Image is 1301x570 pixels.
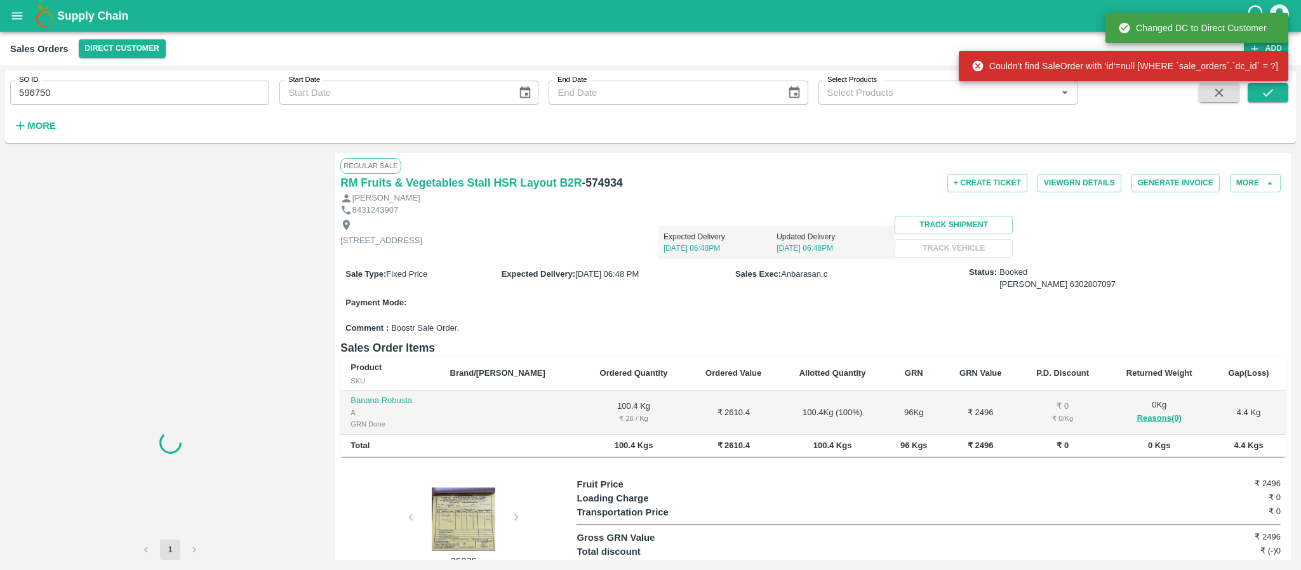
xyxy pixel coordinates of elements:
[288,75,320,85] label: Start Date
[615,441,653,450] b: 100.4 Kgs
[350,395,429,407] p: Banana Robusta
[345,269,386,279] label: Sale Type :
[391,322,459,335] span: Boostr Sale Order.
[10,81,269,105] input: Enter SO ID
[905,368,923,378] b: GRN
[687,391,780,435] td: ₹ 2610.4
[1163,545,1281,557] h6: ₹ (-)0
[1163,505,1281,518] h6: ₹ 0
[664,242,777,254] p: [DATE] 06:48PM
[827,75,877,85] label: Select Products
[32,3,57,29] img: logo
[1037,174,1121,192] button: ViewGRN Details
[947,174,1027,192] button: + Create Ticket
[735,269,781,279] label: Sales Exec :
[781,269,827,279] span: Anbarasan.c
[1163,531,1281,543] h6: ₹ 2496
[1117,411,1201,426] button: Reasons(0)
[549,81,777,105] input: End Date
[664,231,777,242] p: Expected Delivery
[968,441,994,450] b: ₹ 2496
[513,81,537,105] button: Choose date
[943,391,1018,435] td: ₹ 2496
[10,41,69,57] div: Sales Orders
[822,84,1053,101] input: Select Products
[1246,4,1268,27] div: customer-support
[577,491,752,505] p: Loading Charge
[790,407,875,419] div: 100.4 Kg ( 100 %)
[1230,174,1281,192] button: More
[582,174,622,192] h6: - 574934
[590,413,677,424] div: ₹ 26 / Kg
[895,407,933,419] div: 96 Kg
[969,267,997,279] label: Status:
[717,441,750,450] b: ₹ 2610.4
[1057,441,1069,450] b: ₹ 0
[895,216,1013,234] button: Track Shipment
[580,391,688,435] td: 100.4 Kg
[340,174,582,192] a: RM Fruits & Vegetables Stall HSR Layout B2R
[10,115,59,136] button: More
[350,375,429,387] div: SKU
[557,75,587,85] label: End Date
[959,368,1001,378] b: GRN Value
[502,269,575,279] label: Expected Delivery :
[79,39,166,58] button: Select DC
[1057,84,1073,101] button: Open
[57,7,1246,25] a: Supply Chain
[1268,3,1291,29] div: account of current user
[1148,441,1170,450] b: 0 Kgs
[3,1,32,30] button: open drawer
[777,242,890,254] p: [DATE] 06:48PM
[352,204,398,216] p: 8431243907
[352,192,420,204] p: [PERSON_NAME]
[340,339,1286,357] h6: Sales Order Items
[416,554,511,568] p: 35275
[1163,491,1281,504] h6: ₹ 0
[350,441,370,450] b: Total
[57,10,128,22] b: Supply Chain
[134,540,206,560] nav: pagination navigation
[999,267,1116,290] span: Booked
[1131,174,1220,192] button: Generate Invoice
[345,322,389,335] label: Comment :
[386,269,427,279] span: Fixed Price
[1036,368,1089,378] b: P.D. Discount
[350,418,429,430] div: GRN Done
[350,407,429,418] div: A
[577,505,752,519] p: Transportation Price
[19,75,38,85] label: SO ID
[1029,401,1097,413] div: ₹ 0
[1163,477,1281,490] h6: ₹ 2496
[450,368,545,378] b: Brand/[PERSON_NAME]
[799,368,866,378] b: Allotted Quantity
[999,279,1116,291] div: [PERSON_NAME] 6302807097
[160,540,180,560] button: page 1
[777,231,890,242] p: Updated Delivery
[1118,17,1267,39] div: Changed DC to Direct Customer
[782,81,806,105] button: Choose date
[705,368,761,378] b: Ordered Value
[577,545,752,559] p: Total discount
[1211,391,1286,435] td: 4.4 Kg
[1117,399,1201,425] div: 0 Kg
[1234,441,1263,450] b: 4.4 Kgs
[1228,368,1269,378] b: Gap(Loss)
[813,441,852,450] b: 100.4 Kgs
[900,441,928,450] b: 96 Kgs
[340,235,422,247] p: [STREET_ADDRESS]
[1029,413,1097,424] div: ₹ 0 / Kg
[577,531,752,545] p: Gross GRN Value
[575,269,639,279] span: [DATE] 06:48 PM
[279,81,508,105] input: Start Date
[971,55,1278,77] div: Couldn't find SaleOrder with 'id'=null [WHERE `sale_orders`.`dc_id` = ?]
[600,368,668,378] b: Ordered Quantity
[577,477,752,491] p: Fruit Price
[27,121,56,131] strong: More
[345,298,406,307] label: Payment Mode :
[350,362,382,372] b: Product
[1126,368,1192,378] b: Returned Weight
[340,158,401,173] span: Regular Sale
